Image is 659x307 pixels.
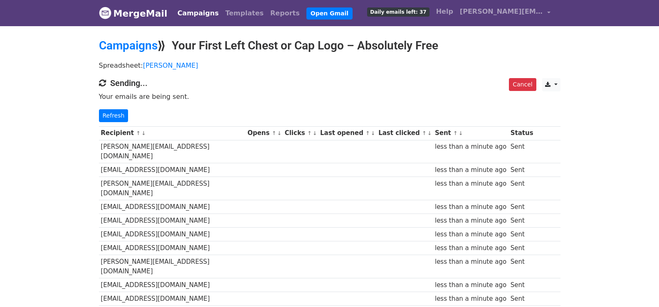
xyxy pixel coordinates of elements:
td: [EMAIL_ADDRESS][DOMAIN_NAME] [99,278,246,292]
td: [EMAIL_ADDRESS][DOMAIN_NAME] [99,241,246,255]
a: Cancel [509,78,536,91]
td: Sent [508,228,535,241]
a: Open Gmail [306,7,353,20]
td: Sent [508,140,535,163]
div: less than a minute ago [435,165,506,175]
td: [EMAIL_ADDRESS][DOMAIN_NAME] [99,228,246,241]
td: Sent [508,200,535,214]
div: less than a minute ago [435,202,506,212]
a: ↑ [365,130,370,136]
a: ↓ [427,130,432,136]
td: Sent [508,292,535,306]
td: Sent [508,214,535,228]
a: [PERSON_NAME] [143,61,198,69]
th: Status [508,126,535,140]
a: ↓ [313,130,317,136]
div: less than a minute ago [435,243,506,253]
a: ↓ [277,130,281,136]
span: Daily emails left: 37 [367,7,429,17]
th: Last clicked [376,126,433,140]
th: Recipient [99,126,246,140]
th: Opens [245,126,283,140]
a: ↑ [136,130,141,136]
a: Templates [222,5,267,22]
td: [PERSON_NAME][EMAIL_ADDRESS][DOMAIN_NAME] [99,140,246,163]
a: Campaigns [99,39,158,52]
td: [PERSON_NAME][EMAIL_ADDRESS][DOMAIN_NAME] [99,255,246,278]
a: Help [433,3,457,20]
a: ↑ [422,130,427,136]
td: Sent [508,177,535,200]
td: Sent [508,278,535,292]
div: less than a minute ago [435,280,506,290]
p: Your emails are being sent. [99,92,560,101]
a: ↓ [141,130,146,136]
a: Campaigns [174,5,222,22]
a: ↑ [272,130,276,136]
td: [EMAIL_ADDRESS][DOMAIN_NAME] [99,292,246,306]
a: MergeMail [99,5,168,22]
td: Sent [508,241,535,255]
span: [PERSON_NAME][EMAIL_ADDRESS][DOMAIN_NAME] [460,7,543,17]
th: Clicks [283,126,318,140]
td: [EMAIL_ADDRESS][DOMAIN_NAME] [99,163,246,177]
div: less than a minute ago [435,230,506,239]
h4: Sending... [99,78,560,88]
td: [EMAIL_ADDRESS][DOMAIN_NAME] [99,214,246,228]
a: Daily emails left: 37 [364,3,432,20]
a: ↑ [307,130,312,136]
a: ↓ [371,130,375,136]
div: less than a minute ago [435,294,506,304]
a: Refresh [99,109,128,122]
td: [PERSON_NAME][EMAIL_ADDRESS][DOMAIN_NAME] [99,177,246,200]
a: [PERSON_NAME][EMAIL_ADDRESS][DOMAIN_NAME] [457,3,554,23]
p: Spreadsheet: [99,61,560,70]
a: Reports [267,5,303,22]
div: less than a minute ago [435,257,506,267]
th: Sent [433,126,508,140]
a: ↑ [453,130,458,136]
td: [EMAIL_ADDRESS][DOMAIN_NAME] [99,200,246,214]
h2: ⟫ Your First Left Chest or Cap Logo – Absolutely Free [99,39,560,53]
a: ↓ [459,130,463,136]
td: Sent [508,255,535,278]
img: MergeMail logo [99,7,111,19]
div: less than a minute ago [435,142,506,152]
td: Sent [508,163,535,177]
div: less than a minute ago [435,216,506,226]
th: Last opened [318,126,376,140]
div: less than a minute ago [435,179,506,189]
